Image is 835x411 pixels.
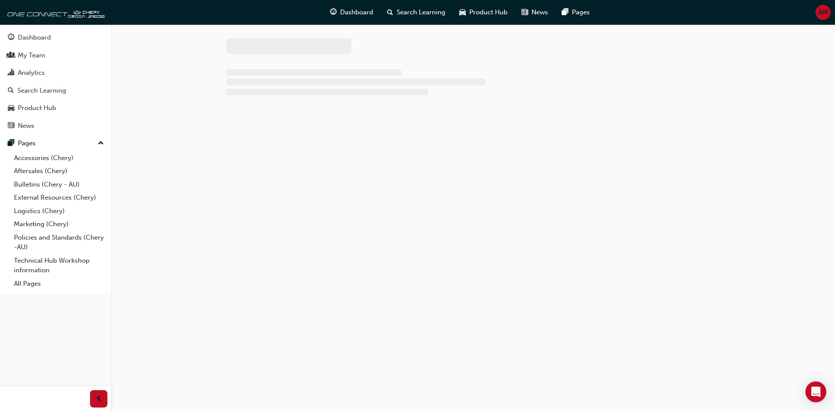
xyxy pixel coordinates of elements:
[3,65,107,81] a: Analytics
[10,164,107,178] a: Aftersales (Chery)
[818,7,828,17] span: AM
[10,231,107,254] a: Policies and Standards (Chery -AU)
[18,50,45,60] div: My Team
[8,140,14,147] span: pages-icon
[452,3,514,21] a: car-iconProduct Hub
[96,394,102,404] span: prev-icon
[514,3,555,21] a: news-iconNews
[10,151,107,165] a: Accessories (Chery)
[3,135,107,151] button: Pages
[469,7,508,17] span: Product Hub
[10,204,107,218] a: Logistics (Chery)
[10,191,107,204] a: External Resources (Chery)
[18,121,34,131] div: News
[3,118,107,134] a: News
[3,47,107,63] a: My Team
[10,178,107,191] a: Bulletins (Chery - AU)
[459,7,466,18] span: car-icon
[8,52,14,60] span: people-icon
[815,5,831,20] button: AM
[330,7,337,18] span: guage-icon
[8,87,14,95] span: search-icon
[18,103,56,113] div: Product Hub
[572,7,590,17] span: Pages
[18,138,36,148] div: Pages
[4,3,104,21] img: oneconnect
[380,3,452,21] a: search-iconSearch Learning
[98,138,104,149] span: up-icon
[3,83,107,99] a: Search Learning
[8,122,14,130] span: news-icon
[397,7,445,17] span: Search Learning
[805,381,826,402] div: Open Intercom Messenger
[521,7,528,18] span: news-icon
[387,7,393,18] span: search-icon
[3,100,107,116] a: Product Hub
[18,33,51,43] div: Dashboard
[8,34,14,42] span: guage-icon
[17,86,66,96] div: Search Learning
[3,28,107,135] button: DashboardMy TeamAnalyticsSearch LearningProduct HubNews
[8,69,14,77] span: chart-icon
[10,217,107,231] a: Marketing (Chery)
[323,3,380,21] a: guage-iconDashboard
[531,7,548,17] span: News
[10,254,107,277] a: Technical Hub Workshop information
[555,3,597,21] a: pages-iconPages
[340,7,373,17] span: Dashboard
[10,277,107,291] a: All Pages
[562,7,568,18] span: pages-icon
[18,68,45,78] div: Analytics
[8,104,14,112] span: car-icon
[3,30,107,46] a: Dashboard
